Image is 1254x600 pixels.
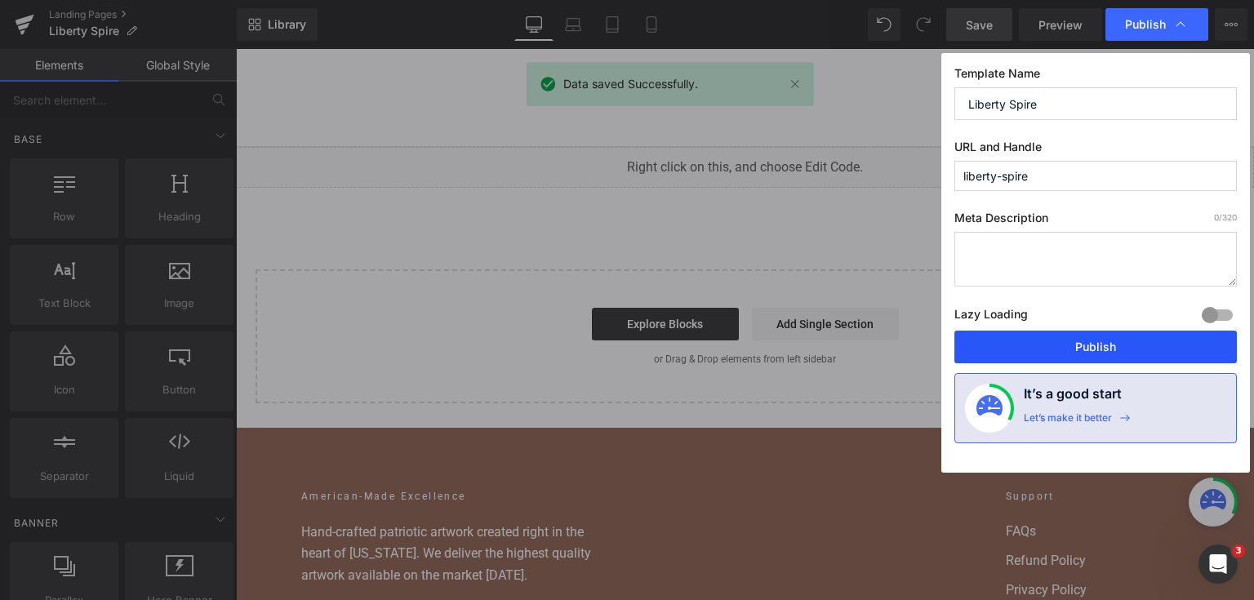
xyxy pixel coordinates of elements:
button: Publish [954,331,1237,363]
h2: Support [770,440,953,456]
a: Privacy Policy [770,531,953,551]
span: 0 [1214,212,1219,222]
div: Let’s make it better [1024,411,1112,433]
p: or Drag & Drop elements from left sidebar [46,304,973,316]
img: onboarding-status.svg [976,395,1003,421]
span: Publish [1125,17,1166,32]
h4: It’s a good start [1024,384,1122,411]
label: Meta Description [954,211,1237,232]
a: Explore Blocks [356,259,503,291]
iframe: Intercom live chat [1198,544,1238,584]
a: FAQs [770,473,953,492]
span: 3 [1232,544,1245,558]
a: Add Single Section [516,259,663,291]
label: URL and Handle [954,140,1237,161]
a: Refund Policy [770,502,953,522]
p: Hand-crafted patriotic artwork created right in the heart of [US_STATE]. We deliver the highest q... [65,473,376,537]
span: /320 [1214,212,1237,222]
label: Lazy Loading [954,304,1028,331]
h2: American-Made Excellence [65,440,376,456]
label: Template Name [954,66,1237,87]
